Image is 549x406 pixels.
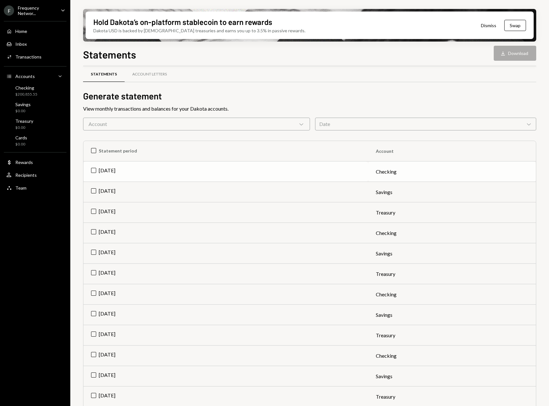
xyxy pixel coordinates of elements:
a: Account Letters [125,66,174,82]
div: Date [315,118,536,130]
td: Savings [368,243,536,264]
td: Treasury [368,202,536,223]
div: Account [83,118,310,130]
div: Account Letters [132,72,167,77]
td: Savings [368,182,536,202]
div: Team [15,185,27,191]
a: Accounts [4,70,66,82]
div: Recipients [15,172,37,178]
a: Cards$0.00 [4,133,66,148]
a: Transactions [4,51,66,62]
div: Treasury [15,118,33,124]
div: F [4,5,14,16]
td: Savings [368,305,536,325]
a: Checking$200,855.55 [4,83,66,98]
div: $0.00 [15,108,31,114]
button: Dismiss [473,18,504,33]
a: Treasury$0.00 [4,116,66,132]
div: $200,855.55 [15,92,37,97]
div: Transactions [15,54,42,59]
div: Home [15,28,27,34]
th: Account [368,141,536,161]
div: Frequency Networ... [18,5,56,16]
td: Checking [368,346,536,366]
div: Inbox [15,41,27,47]
div: Dakota USD is backed by [DEMOGRAPHIC_DATA] treasuries and earns you up to 3.5% in passive rewards. [93,27,305,34]
td: Checking [368,161,536,182]
h2: Generate statement [83,90,536,102]
td: Treasury [368,264,536,284]
a: Home [4,25,66,37]
a: Recipients [4,169,66,181]
h1: Statements [83,48,136,61]
div: Rewards [15,160,33,165]
div: Accounts [15,74,35,79]
td: Savings [368,366,536,386]
div: $0.00 [15,142,27,147]
a: Team [4,182,66,193]
div: Savings [15,102,31,107]
div: Statements [91,72,117,77]
a: Inbox [4,38,66,50]
td: Treasury [368,325,536,346]
div: $0.00 [15,125,33,130]
td: Checking [368,223,536,243]
div: Hold Dakota’s on-platform stablecoin to earn rewards [93,17,272,27]
td: Checking [368,284,536,305]
div: Checking [15,85,37,90]
a: Savings$0.00 [4,100,66,115]
div: Cards [15,135,27,140]
a: Rewards [4,156,66,168]
a: Statements [83,66,125,82]
div: View monthly transactions and balances for your Dakota accounts. [83,105,536,113]
button: Swap [504,20,526,31]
